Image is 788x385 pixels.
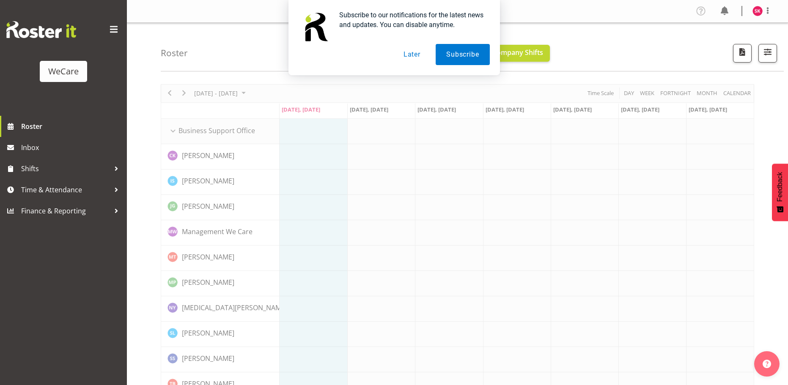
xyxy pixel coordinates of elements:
span: Roster [21,120,123,133]
img: notification icon [299,10,332,44]
button: Feedback - Show survey [772,164,788,221]
span: Inbox [21,141,123,154]
img: help-xxl-2.png [763,360,771,368]
span: Finance & Reporting [21,205,110,217]
span: Feedback [776,172,784,202]
button: Later [393,44,431,65]
div: Subscribe to our notifications for the latest news and updates. You can disable anytime. [332,10,490,30]
span: Time & Attendance [21,183,110,196]
span: Shifts [21,162,110,175]
button: Subscribe [436,44,489,65]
